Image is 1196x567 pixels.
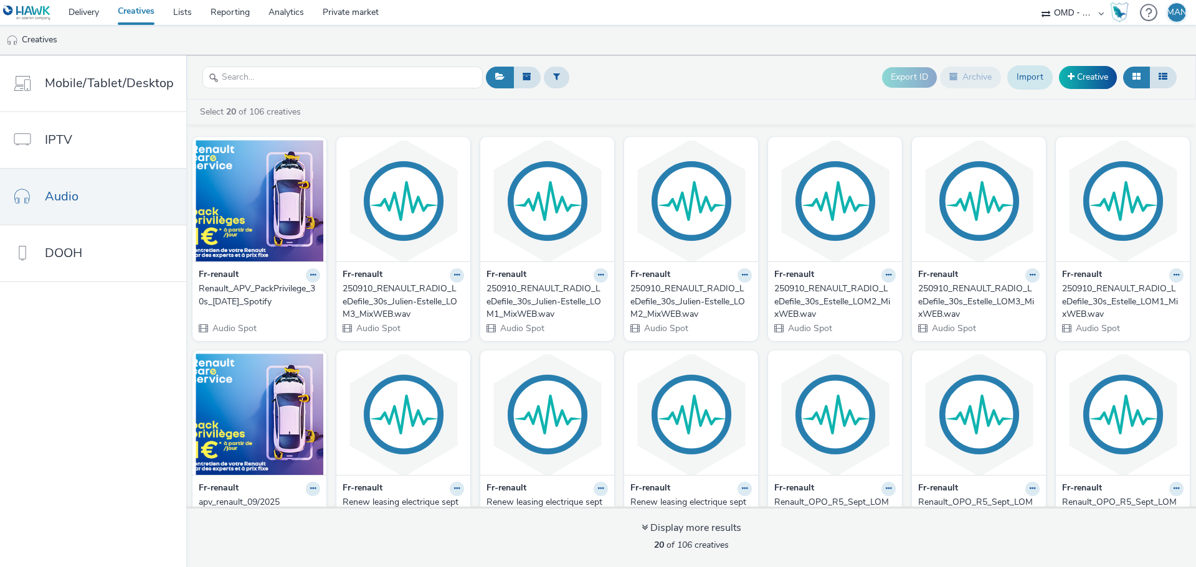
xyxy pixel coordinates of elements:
[199,496,315,508] div: apv_renault_09/2025
[343,268,382,283] strong: Fr-renault
[199,283,320,308] a: Renault_APV_PackPrivilege_30s_[DATE]_Spotify
[918,283,1035,321] div: 250910_RENAULT_RADIO_LeDefile_30s_Estelle_LOM3_MixWEB.wav
[774,496,891,534] div: Renault_OPO_R5_Sept_LOM2_30s_Mix-9dBfs_[DATE].mp3
[486,268,526,283] strong: Fr-renault
[1062,283,1179,321] div: 250910_RENAULT_RADIO_LeDefile_30s_Estelle_LOM1_MixWEB.wav
[918,283,1040,321] a: 250910_RENAULT_RADIO_LeDefile_30s_Estelle_LOM3_MixWEB.wav
[1062,496,1179,534] div: Renault_OPO_R5_Sept_LOM1_30s_Mix-9dBfs_[DATE].mp3
[918,482,958,496] strong: Fr-renault
[199,482,239,496] strong: Fr-renault
[3,5,51,21] img: undefined Logo
[483,140,611,261] img: 250910_RENAULT_RADIO_LeDefile_30s_Julien-Estelle_LOM1_MixWEB.wav visual
[1062,268,1102,283] strong: Fr-renault
[1123,67,1150,88] button: Grid
[199,496,320,508] a: apv_renault_09/2025
[355,322,401,334] span: Audio Spot
[483,354,611,475] img: Renew leasing electrique septembre 2025 audio 2 visual
[45,244,82,262] span: DOOH
[630,496,752,522] a: Renew leasing electrique septembre audio 3
[486,482,526,496] strong: Fr-renault
[774,283,891,321] div: 250910_RENAULT_RADIO_LeDefile_30s_Estelle_LOM2_MixWEB.wav
[199,106,306,118] a: Select of 106 creatives
[226,106,236,118] strong: 20
[918,496,1035,534] div: Renault_OPO_R5_Sept_LOM3_30s_Mix-9dBfs_[DATE].mp3
[1110,2,1134,22] a: Hawk Academy
[343,283,459,321] div: 250910_RENAULT_RADIO_LeDefile_30s_Julien-Estelle_LOM3_MixWEB.wav
[1059,354,1187,475] img: Renault_OPO_R5_Sept_LOM1_30s_Mix-9dBfs_2025-08-26.mp3 visual
[202,67,483,88] input: Search...
[1062,283,1184,321] a: 250910_RENAULT_RADIO_LeDefile_30s_Estelle_LOM1_MixWEB.wav
[343,482,382,496] strong: Fr-renault
[1149,67,1177,88] button: Table
[45,187,78,205] span: Audio
[642,521,741,535] div: Display more results
[196,140,323,261] img: Renault_APV_PackPrivilege_30s_2025-08-04_Spotify visual
[774,482,814,496] strong: Fr-renault
[774,268,814,283] strong: Fr-renault
[1059,140,1187,261] img: 250910_RENAULT_RADIO_LeDefile_30s_Estelle_LOM1_MixWEB.wav visual
[45,131,72,149] span: IPTV
[339,140,467,261] img: 250910_RENAULT_RADIO_LeDefile_30s_Julien-Estelle_LOM3_MixWEB.wav visual
[771,140,899,261] img: 250910_RENAULT_RADIO_LeDefile_30s_Estelle_LOM2_MixWEB.wav visual
[1167,3,1187,22] div: MAN
[774,496,896,534] a: Renault_OPO_R5_Sept_LOM2_30s_Mix-9dBfs_[DATE].mp3
[1075,322,1120,334] span: Audio Spot
[486,496,608,522] a: Renew leasing electrique septembre 2025 audio 2
[343,496,459,522] div: Renew leasing electrique septembre 2025 audio 1
[45,74,174,92] span: Mobile/Tablet/Desktop
[199,283,315,308] div: Renault_APV_PackPrivilege_30s_[DATE]_Spotify
[654,539,729,551] span: of 106 creatives
[339,354,467,475] img: Renew leasing electrique septembre 2025 audio 1 visual
[627,354,755,475] img: Renew leasing electrique septembre audio 3 visual
[918,268,958,283] strong: Fr-renault
[343,496,464,522] a: Renew leasing electrique septembre 2025 audio 1
[643,322,688,334] span: Audio Spot
[1062,496,1184,534] a: Renault_OPO_R5_Sept_LOM1_30s_Mix-9dBfs_[DATE].mp3
[486,496,603,522] div: Renew leasing electrique septembre 2025 audio 2
[940,67,1001,88] button: Archive
[630,283,747,321] div: 250910_RENAULT_RADIO_LeDefile_30s_Julien-Estelle_LOM2_MixWEB.wav
[915,354,1043,475] img: Renault_OPO_R5_Sept_LOM3_30s_Mix-9dBfs_2025-08-27.mp3 visual
[627,140,755,261] img: 250910_RENAULT_RADIO_LeDefile_30s_Julien-Estelle_LOM2_MixWEB.wav visual
[654,539,664,551] strong: 20
[211,322,257,334] span: Audio Spot
[1110,2,1129,22] img: Hawk Academy
[630,268,670,283] strong: Fr-renault
[630,283,752,321] a: 250910_RENAULT_RADIO_LeDefile_30s_Julien-Estelle_LOM2_MixWEB.wav
[630,482,670,496] strong: Fr-renault
[1059,66,1117,88] a: Creative
[774,283,896,321] a: 250910_RENAULT_RADIO_LeDefile_30s_Estelle_LOM2_MixWEB.wav
[1007,65,1053,89] a: Import
[199,268,239,283] strong: Fr-renault
[918,496,1040,534] a: Renault_OPO_R5_Sept_LOM3_30s_Mix-9dBfs_[DATE].mp3
[499,322,544,334] span: Audio Spot
[787,322,832,334] span: Audio Spot
[771,354,899,475] img: Renault_OPO_R5_Sept_LOM2_30s_Mix-9dBfs_2025-08-27.mp3 visual
[343,283,464,321] a: 250910_RENAULT_RADIO_LeDefile_30s_Julien-Estelle_LOM3_MixWEB.wav
[882,67,937,87] button: Export ID
[6,34,19,47] img: audio
[196,354,323,475] img: apv_renault_09/2025 visual
[630,496,747,522] div: Renew leasing electrique septembre audio 3
[486,283,608,321] a: 250910_RENAULT_RADIO_LeDefile_30s_Julien-Estelle_LOM1_MixWEB.wav
[1062,482,1102,496] strong: Fr-renault
[486,283,603,321] div: 250910_RENAULT_RADIO_LeDefile_30s_Julien-Estelle_LOM1_MixWEB.wav
[915,140,1043,261] img: 250910_RENAULT_RADIO_LeDefile_30s_Estelle_LOM3_MixWEB.wav visual
[931,322,976,334] span: Audio Spot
